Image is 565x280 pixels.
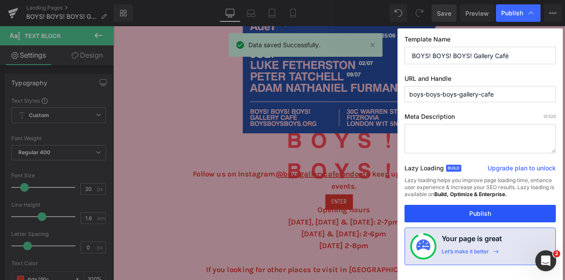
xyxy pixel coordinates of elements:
strong: [DATE], [DATE] & [DATE] [205,224,305,234]
a: Upgrade plan to unlock [488,164,556,176]
span: 0 [544,114,546,119]
img: onboarding-status.svg [416,239,430,253]
strong: Build, Optimize & Enterprise. [434,191,507,197]
strong: Opening hours [240,210,301,220]
span: /320 [544,114,556,119]
span: 2 [553,250,560,257]
label: Template Name [405,35,556,47]
label: Meta Description [405,113,556,124]
h4: Your page is great [442,233,502,248]
iframe: Intercom live chat [535,250,556,271]
strong: : 2-7pm [305,224,335,234]
b: [DATE] & [DATE]: 2-6pm [DATE] 2-8pm [220,238,320,262]
button: Publish [405,205,556,222]
div: Let’s make it better [442,248,489,259]
a: @boysgallerycafelondon [190,168,293,178]
span: Publish [501,9,523,17]
label: Lazy Loading [405,162,444,177]
div: Lazy loading helps you improve page loading time, enhance user experience & increase your SEO res... [405,177,556,205]
span: Build [446,165,461,172]
strong: Follow us on Instagram to keep uptodate with all our news & events. [93,168,447,192]
label: URL and Handle [405,75,556,86]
